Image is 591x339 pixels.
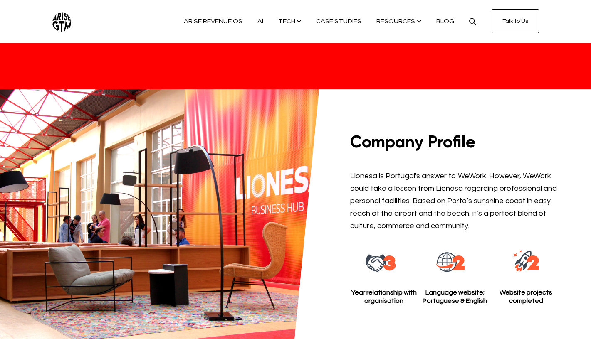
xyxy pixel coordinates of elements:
div: Year relationship with organisation [350,288,417,305]
img: ARISE GTM logo [52,11,71,32]
a: TECH [271,4,309,39]
a: BLOG [429,4,462,39]
div: Language website; Portuguese & English [421,288,488,305]
a: RESOURCES [369,4,429,39]
a: AI [250,4,271,39]
a: Talk to Us [492,9,539,33]
span: RESOURCES [376,17,415,26]
a: CASE STUDIES [309,4,369,39]
div: Website projects completed [492,288,559,305]
img: Group 103 [436,249,474,273]
h2: Company Profile [350,133,559,153]
img: Group 104 [365,249,402,273]
p: Lionesa is Portugal's answer to WeWork. However, WeWork could take a lesson from Lionesa regardin... [350,170,559,232]
img: Group-102 [513,250,539,272]
a: ARISE REVENUE OS [176,4,250,39]
span: TECH [278,17,295,26]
